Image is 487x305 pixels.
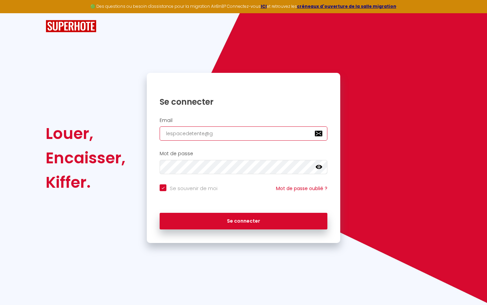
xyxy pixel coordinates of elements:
[261,3,267,9] a: ICI
[276,185,327,192] a: Mot de passe oublié ?
[46,20,96,33] img: SuperHote logo
[160,118,327,123] h2: Email
[46,170,125,195] div: Kiffer.
[160,151,327,157] h2: Mot de passe
[297,3,396,9] a: créneaux d'ouverture de la salle migration
[46,146,125,170] div: Encaisser,
[160,126,327,141] input: Ton Email
[160,97,327,107] h1: Se connecter
[46,121,125,146] div: Louer,
[5,3,26,23] button: Ouvrir le widget de chat LiveChat
[160,213,327,230] button: Se connecter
